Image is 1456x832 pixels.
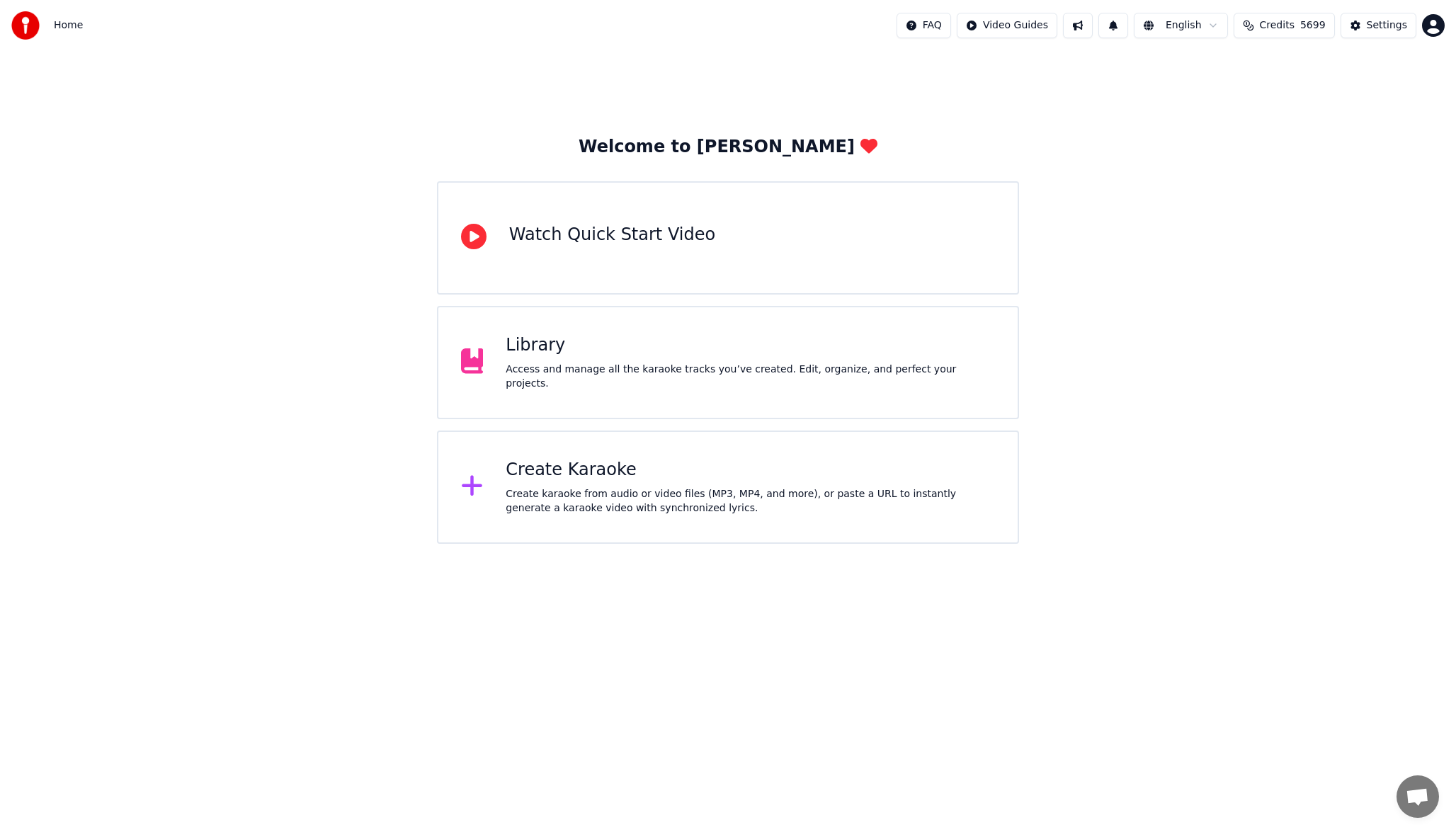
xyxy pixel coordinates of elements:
div: Open chat [1397,775,1439,818]
div: Create Karaoke [506,459,995,481]
button: FAQ [897,13,951,38]
div: Library [506,334,995,357]
span: Credits [1260,18,1295,33]
button: Credits5699 [1234,13,1335,38]
img: youka [11,11,40,40]
button: Video Guides [957,13,1057,38]
span: 5699 [1300,18,1326,33]
button: Settings [1341,13,1416,38]
div: Create karaoke from audio or video files (MP3, MP4, and more), or paste a URL to instantly genera... [506,487,995,515]
div: Watch Quick Start Video [509,224,715,246]
div: Welcome to [PERSON_NAME] [579,136,877,159]
div: Access and manage all the karaoke tracks you’ve created. Edit, organize, and perfect your projects. [506,363,995,391]
div: Settings [1367,18,1407,33]
span: Home [54,18,83,33]
nav: breadcrumb [54,18,83,33]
